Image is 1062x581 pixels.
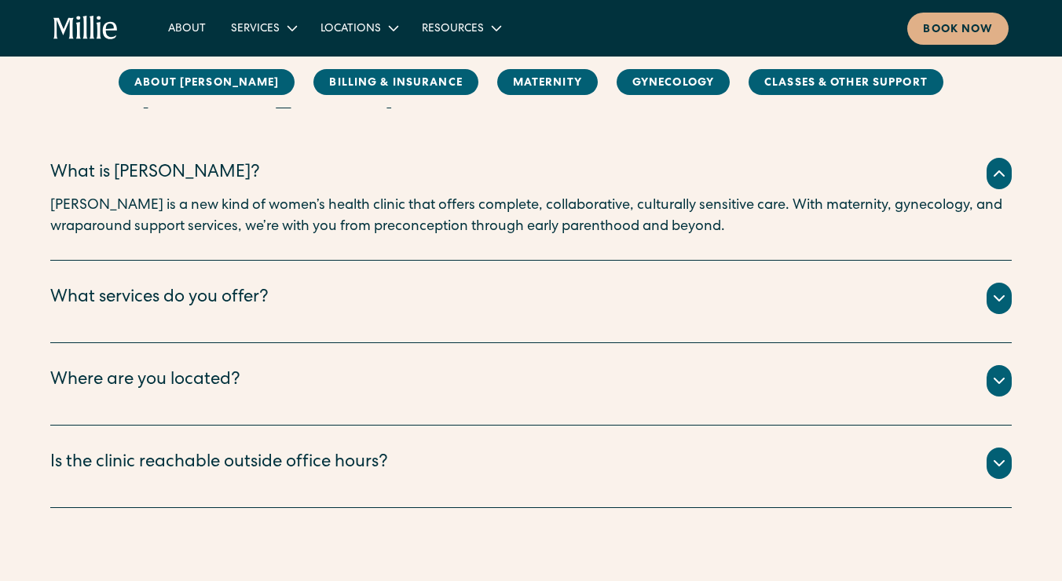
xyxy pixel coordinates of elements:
[156,15,218,41] a: About
[422,21,484,38] div: Resources
[313,69,478,95] a: Billing & Insurance
[53,16,118,41] a: home
[231,21,280,38] div: Services
[749,69,943,95] a: Classes & Other Support
[50,368,240,394] div: Where are you located?
[308,15,409,41] div: Locations
[907,13,1009,45] a: Book now
[218,15,308,41] div: Services
[50,286,269,312] div: What services do you offer?
[497,69,598,95] a: MAternity
[617,69,730,95] a: Gynecology
[50,451,388,477] div: Is the clinic reachable outside office hours?
[320,21,381,38] div: Locations
[119,69,295,95] a: About [PERSON_NAME]
[409,15,512,41] div: Resources
[923,22,993,38] div: Book now
[50,161,260,187] div: What is [PERSON_NAME]?
[50,195,1012,238] p: [PERSON_NAME] is a new kind of women’s health clinic that offers complete, collaborative, cultura...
